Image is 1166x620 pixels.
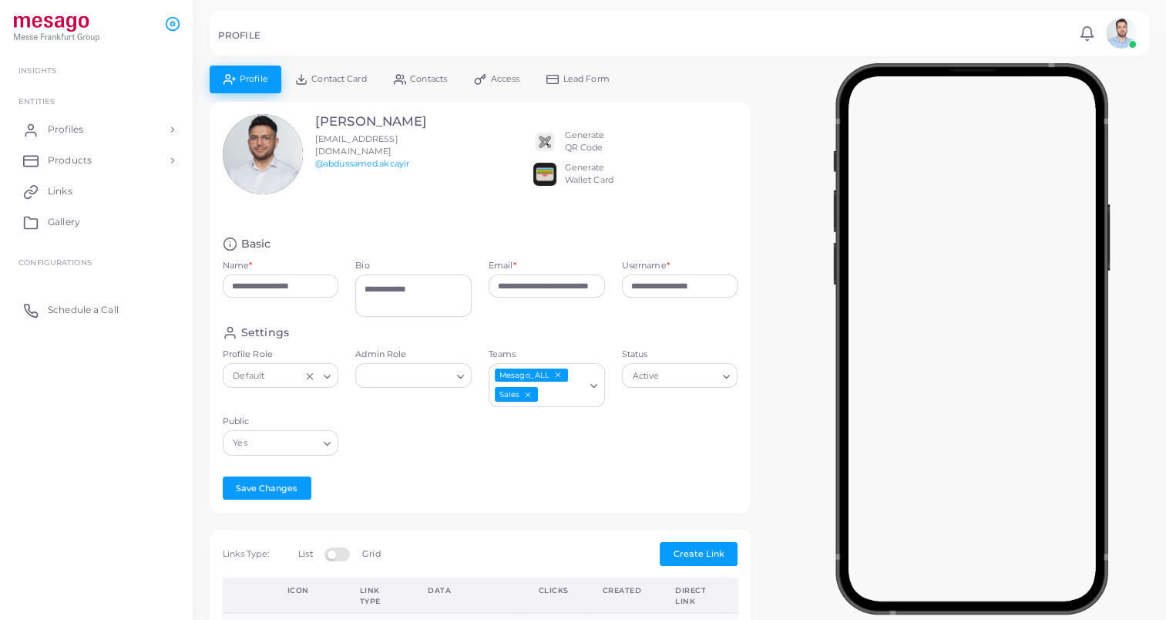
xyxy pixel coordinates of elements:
[622,260,670,272] label: Username
[223,548,269,559] span: Links Type:
[674,548,724,559] span: Create Link
[223,260,253,272] label: Name
[622,349,738,361] label: Status
[48,184,72,198] span: Links
[603,585,642,596] div: Created
[223,363,339,388] div: Search for option
[1101,18,1141,49] a: avatar
[298,548,312,561] label: List
[675,585,706,606] div: Direct Link
[18,96,55,106] span: ENTITIES
[240,75,268,83] span: Profile
[489,349,605,361] label: Teams
[539,386,583,403] input: Search for option
[12,114,181,145] a: Profiles
[315,133,398,157] span: [EMAIL_ADDRESS][DOMAIN_NAME]
[360,585,395,606] div: Link Type
[48,215,80,229] span: Gallery
[410,75,447,83] span: Contacts
[241,325,289,340] h4: Settings
[48,123,83,136] span: Profiles
[563,75,610,83] span: Lead Form
[355,363,472,388] div: Search for option
[495,369,568,382] span: Mesago_ALL
[489,260,516,272] label: Email
[241,237,271,251] h4: Basic
[223,430,339,455] div: Search for option
[553,369,563,380] button: Deselect Mesago_ALL
[223,579,270,614] th: Action
[218,30,260,41] h5: PROFILE
[362,548,380,561] label: Grid
[223,477,311,500] button: Save Changes
[565,130,605,154] div: Generate QR Code
[223,416,339,428] label: Public
[362,368,451,385] input: Search for option
[231,369,267,385] span: Default
[622,363,738,388] div: Search for option
[833,63,1110,615] img: phone-mock.b55596b7.png
[48,153,92,167] span: Products
[287,585,326,596] div: Icon
[223,349,339,361] label: Profile Role
[12,176,181,207] a: Links
[12,207,181,238] a: Gallery
[12,145,181,176] a: Products
[533,130,556,153] img: qr2.png
[1106,18,1137,49] img: avatar
[565,162,613,187] div: Generate Wallet Card
[355,349,472,361] label: Admin Role
[489,363,605,407] div: Search for option
[630,369,661,385] span: Active
[495,387,538,402] span: Sales
[663,368,717,385] input: Search for option
[311,75,366,83] span: Contact Card
[660,542,738,565] button: Create Link
[48,303,119,317] span: Schedule a Call
[268,368,301,385] input: Search for option
[533,163,556,186] img: apple-wallet.png
[315,114,427,130] h3: [PERSON_NAME]
[315,158,409,169] a: @abdussamed.akcayir
[355,260,472,272] label: Bio
[491,75,520,83] span: Access
[539,585,569,596] div: Clicks
[428,585,504,596] div: Data
[250,435,318,452] input: Search for option
[12,295,181,325] a: Schedule a Call
[18,66,56,75] span: INSIGHTS
[304,369,315,382] button: Clear Selected
[231,436,250,452] span: Yes
[523,389,533,400] button: Deselect Sales
[18,258,92,267] span: Configurations
[14,15,99,43] img: logo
